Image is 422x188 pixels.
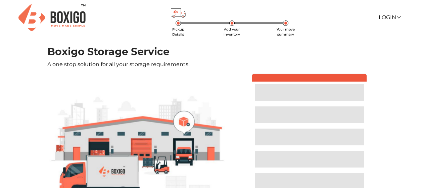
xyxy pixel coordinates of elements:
[224,27,240,37] span: Add your inventory
[172,27,184,37] span: Pickup Details
[18,4,86,31] img: Boxigo
[277,27,295,37] span: Your move summary
[379,14,400,20] a: Login
[47,46,375,58] h1: Boxigo Storage Service
[47,60,375,68] p: A one stop solution for all your storage requirements.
